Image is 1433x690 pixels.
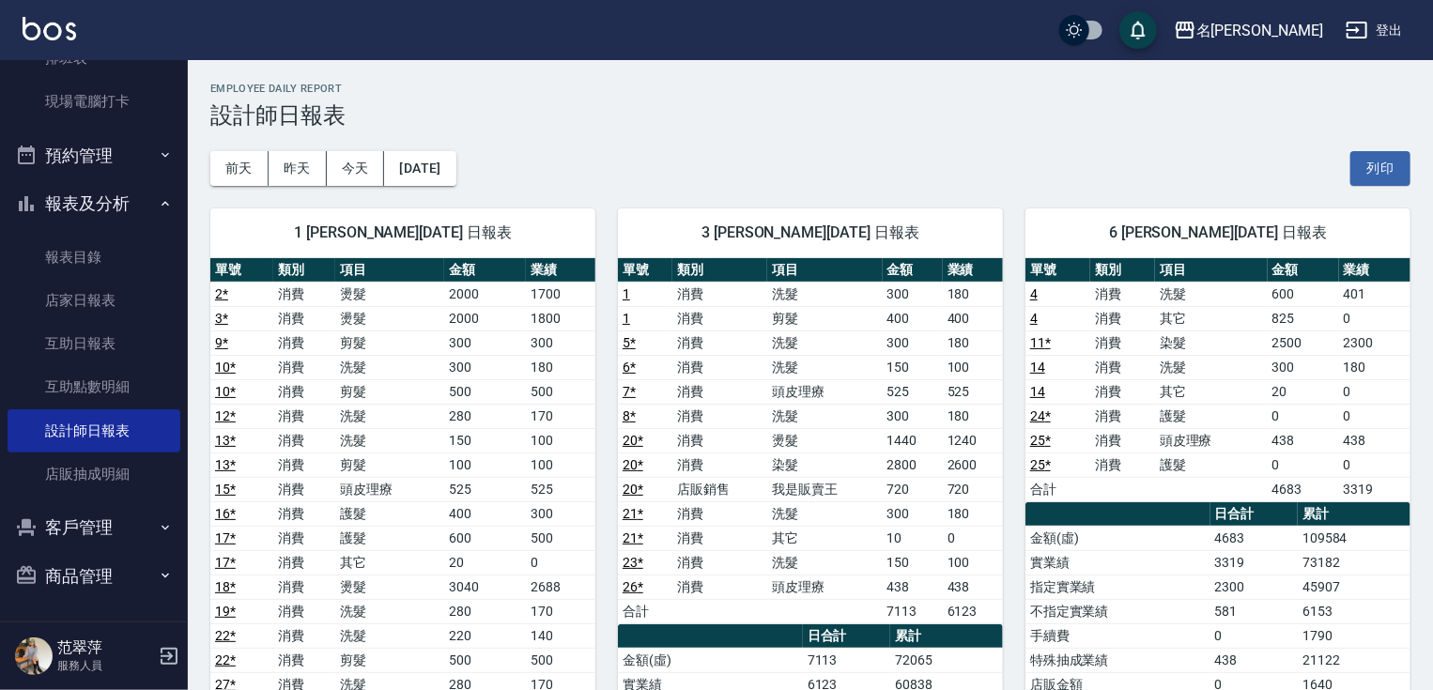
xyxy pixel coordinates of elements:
[883,428,943,452] td: 1440
[273,404,336,428] td: 消費
[1210,575,1298,599] td: 2300
[943,575,1003,599] td: 438
[8,279,180,322] a: 店家日報表
[57,657,153,674] p: 服務人員
[883,258,943,283] th: 金額
[672,330,767,355] td: 消費
[444,306,526,330] td: 2000
[327,151,385,186] button: 今天
[335,379,444,404] td: 剪髮
[526,379,595,404] td: 500
[1339,379,1410,404] td: 0
[273,306,336,330] td: 消費
[1030,360,1045,375] a: 14
[526,428,595,452] td: 100
[1090,282,1155,306] td: 消費
[1298,648,1410,672] td: 21122
[672,355,767,379] td: 消費
[335,355,444,379] td: 洗髮
[57,638,153,657] h5: 范翠萍
[444,282,526,306] td: 2000
[1090,452,1155,477] td: 消費
[767,258,882,283] th: 項目
[1155,330,1268,355] td: 染髮
[1048,223,1388,242] span: 6 [PERSON_NAME][DATE] 日報表
[8,503,180,552] button: 客戶管理
[1155,282,1268,306] td: 洗髮
[1025,477,1090,501] td: 合計
[444,330,526,355] td: 300
[8,179,180,228] button: 報表及分析
[943,599,1003,623] td: 6123
[1155,258,1268,283] th: 項目
[883,306,943,330] td: 400
[1339,330,1410,355] td: 2300
[618,258,1003,624] table: a dense table
[767,550,882,575] td: 洗髮
[1298,599,1410,623] td: 6153
[1166,11,1331,50] button: 名[PERSON_NAME]
[767,306,882,330] td: 剪髮
[883,379,943,404] td: 525
[1025,258,1410,502] table: a dense table
[1155,452,1268,477] td: 護髮
[526,330,595,355] td: 300
[890,648,1003,672] td: 72065
[273,428,336,452] td: 消費
[335,282,444,306] td: 燙髮
[1030,311,1038,326] a: 4
[1268,452,1339,477] td: 0
[1350,151,1410,186] button: 列印
[1090,355,1155,379] td: 消費
[883,501,943,526] td: 300
[526,501,595,526] td: 300
[803,624,890,649] th: 日合計
[526,575,595,599] td: 2688
[273,526,336,550] td: 消費
[618,258,672,283] th: 單號
[640,223,980,242] span: 3 [PERSON_NAME][DATE] 日報表
[1090,428,1155,452] td: 消費
[1210,502,1298,527] th: 日合計
[883,477,943,501] td: 720
[943,355,1003,379] td: 100
[1268,306,1339,330] td: 825
[672,575,767,599] td: 消費
[943,379,1003,404] td: 525
[1210,599,1298,623] td: 581
[943,477,1003,501] td: 720
[23,17,76,40] img: Logo
[883,526,943,550] td: 10
[273,550,336,575] td: 消費
[1339,452,1410,477] td: 0
[526,648,595,672] td: 500
[1155,379,1268,404] td: 其它
[1210,550,1298,575] td: 3319
[526,306,595,330] td: 1800
[273,355,336,379] td: 消費
[943,330,1003,355] td: 180
[618,599,672,623] td: 合計
[210,83,1410,95] h2: Employee Daily Report
[444,501,526,526] td: 400
[8,552,180,601] button: 商品管理
[210,258,273,283] th: 單號
[15,637,53,675] img: Person
[273,330,336,355] td: 消費
[1025,550,1210,575] td: 實業績
[803,648,890,672] td: 7113
[672,404,767,428] td: 消費
[943,306,1003,330] td: 400
[526,258,595,283] th: 業績
[1196,19,1323,42] div: 名[PERSON_NAME]
[1298,526,1410,550] td: 109584
[1210,623,1298,648] td: 0
[335,526,444,550] td: 護髮
[767,330,882,355] td: 洗髮
[335,452,444,477] td: 剪髮
[883,452,943,477] td: 2800
[943,428,1003,452] td: 1240
[273,477,336,501] td: 消費
[672,258,767,283] th: 類別
[269,151,327,186] button: 昨天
